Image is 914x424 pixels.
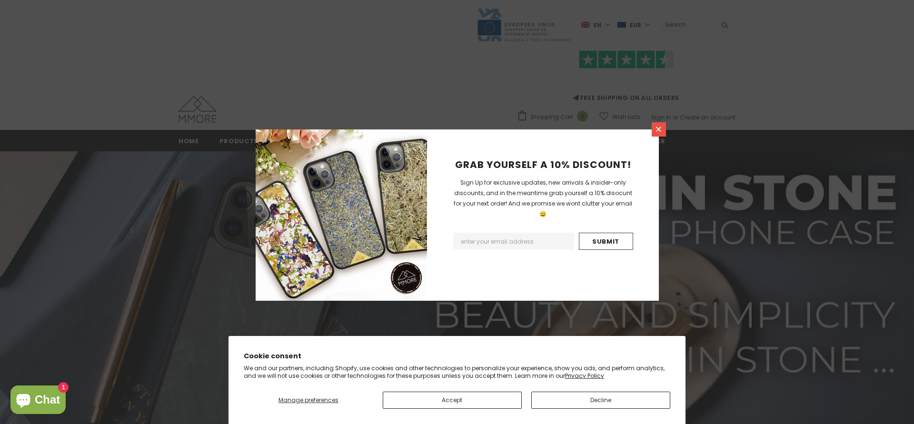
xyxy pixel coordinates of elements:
[278,396,338,404] span: Manage preferences
[455,158,631,171] span: GRAB YOURSELF A 10% DISCOUNT!
[652,122,666,137] a: Close
[383,392,522,409] button: Accept
[244,392,373,409] button: Manage preferences
[8,385,69,416] inbox-online-store-chat: Shopify online store chat
[531,392,670,409] button: Decline
[244,365,670,379] p: We and our partners, including Shopify, use cookies and other technologies to personalize your ex...
[244,351,670,361] h2: Cookie consent
[454,178,632,218] span: Sign Up for exclusive updates, new arrivals & insider-only discounts, and in the meantime grab yo...
[565,372,604,380] a: Privacy Policy
[579,233,633,250] input: Submit
[453,233,574,250] input: Email Address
